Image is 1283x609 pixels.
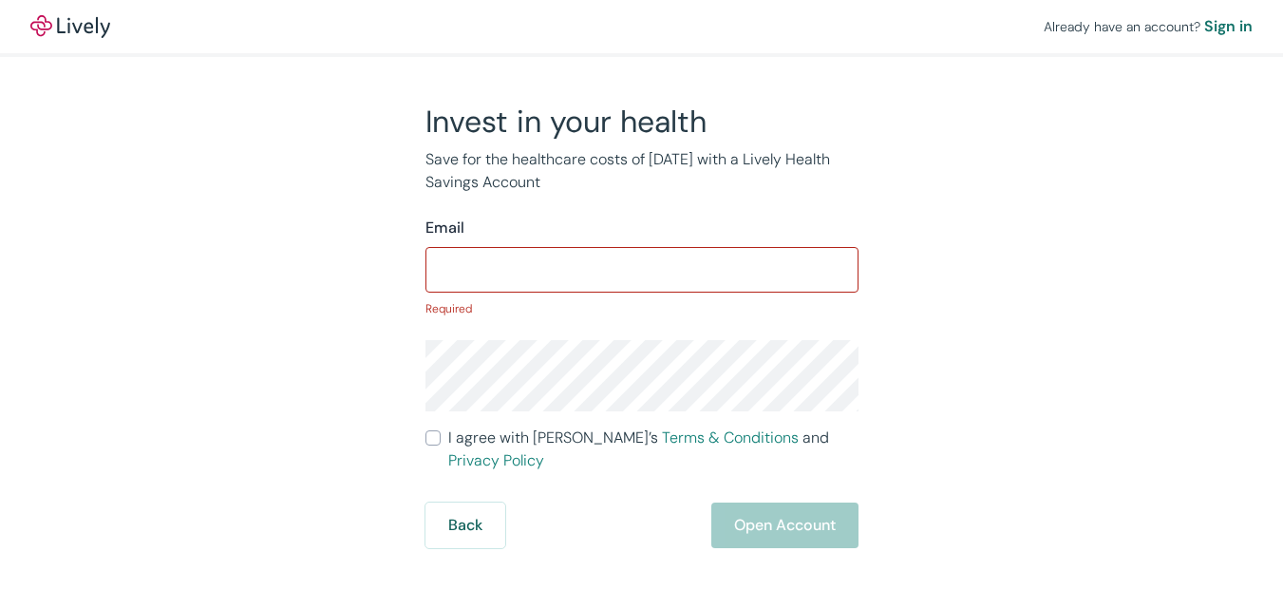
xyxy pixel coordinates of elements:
[425,103,858,141] h2: Invest in your health
[448,450,544,470] a: Privacy Policy
[425,503,505,548] button: Back
[662,428,799,447] a: Terms & Conditions
[425,217,464,239] label: Email
[1204,15,1253,38] a: Sign in
[30,15,110,38] img: Lively
[448,427,858,472] span: I agree with [PERSON_NAME]’s and
[425,148,858,194] p: Save for the healthcare costs of [DATE] with a Lively Health Savings Account
[425,300,858,317] p: Required
[30,15,110,38] a: LivelyLively
[1044,15,1253,38] div: Already have an account?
